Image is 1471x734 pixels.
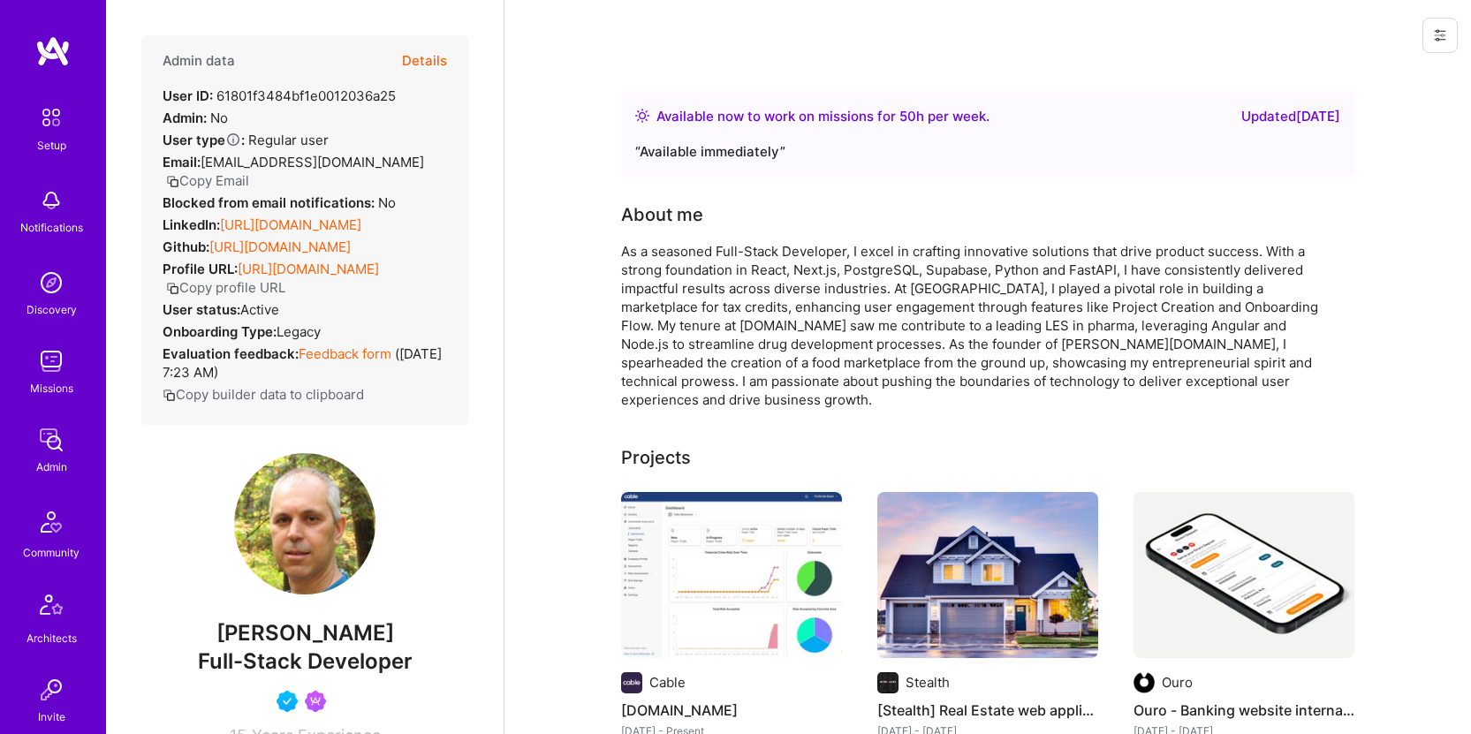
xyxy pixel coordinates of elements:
img: Availability [635,109,649,123]
a: [URL][DOMAIN_NAME] [209,238,351,255]
img: setup [33,99,70,136]
a: [URL][DOMAIN_NAME] [220,216,361,233]
span: [PERSON_NAME] [141,620,468,647]
div: Notifications [20,218,83,237]
strong: Email: [163,154,201,170]
strong: User ID: [163,87,213,104]
div: Missions [30,379,73,397]
img: User Avatar [234,453,375,594]
div: Available now to work on missions for h per week . [656,106,990,127]
img: Architects [30,586,72,629]
strong: Onboarding Type: [163,323,277,340]
img: teamwork [34,344,69,379]
img: Been on Mission [305,691,326,712]
div: “ Available immediately ” [635,141,1340,163]
img: admin teamwork [34,422,69,458]
div: ( [DATE] 7:23 AM ) [163,344,447,382]
h4: [Stealth] Real Estate web application [877,699,1098,722]
div: Stealth [906,673,950,692]
i: icon Copy [163,389,176,402]
div: About me [621,201,703,228]
img: Cable.Tech [621,492,842,658]
strong: Admin: [163,110,207,126]
img: Company logo [877,672,899,693]
h4: Admin data [163,53,235,69]
div: Regular user [163,131,329,149]
div: Cable [649,673,686,692]
span: [EMAIL_ADDRESS][DOMAIN_NAME] [201,154,424,170]
button: Copy profile URL [166,278,285,297]
img: Company logo [621,672,642,693]
span: 50 [899,108,916,125]
div: Invite [38,708,65,726]
img: Community [30,501,72,543]
div: No [163,193,396,212]
h4: [DOMAIN_NAME] [621,699,842,722]
img: discovery [34,265,69,300]
div: As a seasoned Full-Stack Developer, I excel in crafting innovative solutions that drive product s... [621,242,1328,409]
span: legacy [277,323,321,340]
a: Feedback form [299,345,391,362]
span: Full-Stack Developer [198,648,413,674]
div: 61801f3484bf1e0012036a25 [163,87,396,105]
a: [URL][DOMAIN_NAME] [238,261,379,277]
div: Updated [DATE] [1241,106,1340,127]
img: Invite [34,672,69,708]
div: Architects [27,629,77,647]
img: Ouro - Banking website internationalization [1134,492,1354,658]
div: Ouro [1162,673,1193,692]
strong: Github: [163,238,209,255]
strong: User type : [163,132,245,148]
button: Details [402,35,447,87]
div: Discovery [27,300,77,319]
img: Vetted A.Teamer [277,691,298,712]
img: logo [35,35,71,67]
strong: Evaluation feedback: [163,345,299,362]
i: icon Copy [166,282,179,295]
div: Admin [36,458,67,476]
strong: Profile URL: [163,261,238,277]
i: icon Copy [166,175,179,188]
img: bell [34,183,69,218]
i: Help [225,132,241,148]
button: Copy builder data to clipboard [163,385,364,404]
h4: Ouro - Banking website internationalization [1134,699,1354,722]
img: Company logo [1134,672,1155,693]
button: Copy Email [166,171,249,190]
strong: LinkedIn: [163,216,220,233]
strong: User status: [163,301,240,318]
strong: Blocked from email notifications: [163,194,378,211]
div: Projects [621,444,691,471]
span: Active [240,301,279,318]
div: Community [23,543,80,562]
div: No [163,109,228,127]
div: Setup [37,136,66,155]
img: [Stealth] Real Estate web application [877,492,1098,658]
